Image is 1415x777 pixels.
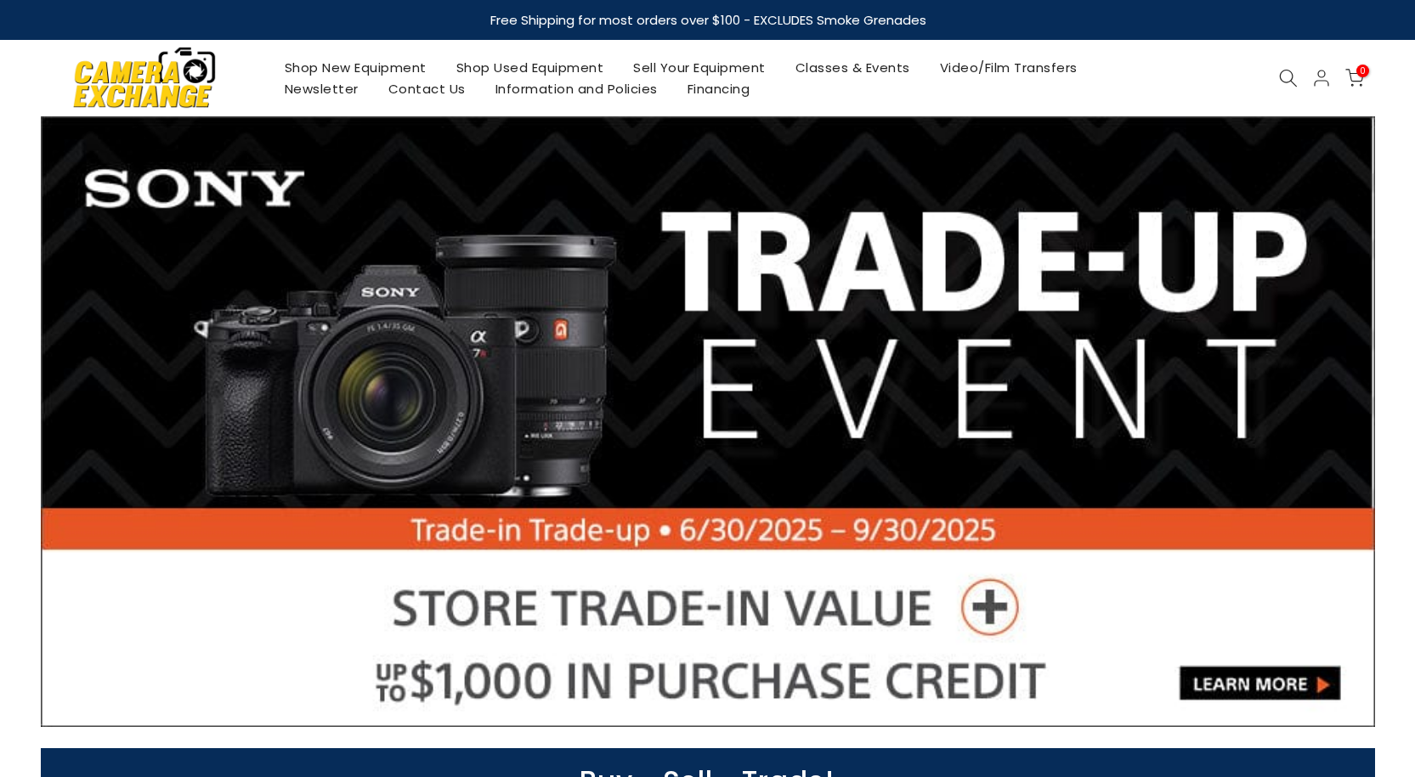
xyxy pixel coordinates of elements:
a: Financing [672,78,765,99]
li: Page dot 3 [694,699,704,708]
li: Page dot 5 [730,699,739,708]
a: 0 [1345,69,1364,87]
li: Page dot 6 [748,699,757,708]
a: Shop Used Equipment [441,57,619,78]
li: Page dot 4 [712,699,722,708]
a: Sell Your Equipment [619,57,781,78]
a: Classes & Events [780,57,925,78]
strong: Free Shipping for most orders over $100 - EXCLUDES Smoke Grenades [490,11,925,29]
li: Page dot 2 [676,699,686,708]
li: Page dot 1 [659,699,668,708]
span: 0 [1356,65,1369,77]
a: Video/Film Transfers [925,57,1092,78]
a: Information and Policies [480,78,672,99]
a: Shop New Equipment [269,57,441,78]
a: Contact Us [373,78,480,99]
a: Newsletter [269,78,373,99]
